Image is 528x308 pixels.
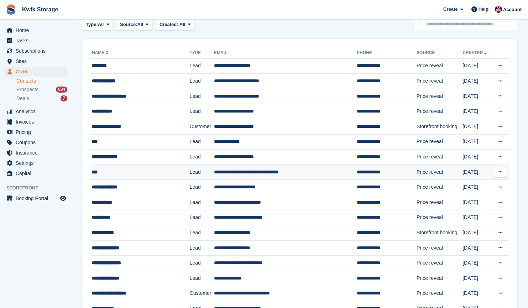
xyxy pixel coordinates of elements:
span: Created: [160,22,178,27]
td: [DATE] [462,58,492,74]
td: [DATE] [462,195,492,210]
img: Jade Stanley [495,6,502,13]
span: Home [16,25,58,35]
a: menu [4,56,67,66]
td: [DATE] [462,256,492,271]
img: stora-icon-8386f47178a22dfd0bd8f6a31ec36ba5ce8667c1dd55bd0f319d3a0aa187defe.svg [6,4,16,15]
span: Analytics [16,106,58,116]
td: [DATE] [462,89,492,104]
span: All [98,21,104,28]
td: [DATE] [462,74,492,89]
a: Deals 7 [16,95,67,102]
span: All [179,22,185,27]
td: [DATE] [462,119,492,135]
td: Lead [190,104,214,119]
td: Storefront booking [417,225,462,241]
th: Phone [357,47,417,59]
td: [DATE] [462,286,492,301]
span: Pricing [16,127,58,137]
span: Prospects [16,86,38,93]
td: Price reveal [417,240,462,256]
td: Price reveal [417,180,462,195]
td: Lead [190,58,214,74]
span: Source: [120,21,137,28]
td: [DATE] [462,165,492,180]
a: Prospects 684 [16,86,67,93]
td: Price reveal [417,195,462,210]
td: Price reveal [417,104,462,119]
a: Contacts [16,78,67,84]
span: Account [503,6,522,13]
td: Price reveal [417,271,462,286]
td: Customer [190,286,214,301]
button: Source: All [116,19,153,30]
td: Customer [190,119,214,135]
td: Lead [190,256,214,271]
a: Kwik Storage [19,4,61,15]
td: [DATE] [462,210,492,225]
a: menu [4,36,67,46]
span: Sites [16,56,58,66]
span: Capital [16,168,58,178]
span: Create [443,6,458,13]
td: Price reveal [417,165,462,180]
a: Name [92,50,110,55]
td: [DATE] [462,180,492,195]
td: Lead [190,74,214,89]
td: Lead [190,195,214,210]
a: menu [4,117,67,127]
td: Lead [190,150,214,165]
span: Subscriptions [16,46,58,56]
span: Type: [86,21,98,28]
a: menu [4,137,67,147]
span: Deals [16,95,29,102]
a: menu [4,46,67,56]
a: menu [4,106,67,116]
td: Price reveal [417,74,462,89]
td: Price reveal [417,89,462,104]
td: [DATE] [462,150,492,165]
a: menu [4,148,67,158]
span: Invoices [16,117,58,127]
a: menu [4,158,67,168]
span: All [137,21,143,28]
td: [DATE] [462,104,492,119]
div: 7 [61,95,67,101]
span: Help [479,6,488,13]
th: Source [417,47,462,59]
a: Created [462,50,488,55]
td: Lead [190,89,214,104]
td: Price reveal [417,286,462,301]
button: Type: All [82,19,113,30]
a: Preview store [59,194,67,203]
span: CRM [16,67,58,77]
td: Lead [190,210,214,225]
td: Price reveal [417,210,462,225]
a: menu [4,25,67,35]
td: Lead [190,134,214,150]
td: Price reveal [417,150,462,165]
a: menu [4,127,67,137]
td: Lead [190,240,214,256]
td: [DATE] [462,240,492,256]
div: 684 [56,87,67,93]
a: menu [4,193,67,203]
td: Price reveal [417,134,462,150]
span: Coupons [16,137,58,147]
span: Insurance [16,148,58,158]
td: [DATE] [462,134,492,150]
td: Lead [190,271,214,286]
td: Lead [190,225,214,241]
a: menu [4,168,67,178]
th: Type [190,47,214,59]
td: [DATE] [462,225,492,241]
td: Lead [190,180,214,195]
td: Price reveal [417,58,462,74]
span: Storefront [6,184,71,192]
span: Settings [16,158,58,168]
span: Tasks [16,36,58,46]
td: Lead [190,165,214,180]
span: Booking Portal [16,193,58,203]
a: menu [4,67,67,77]
td: [DATE] [462,271,492,286]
